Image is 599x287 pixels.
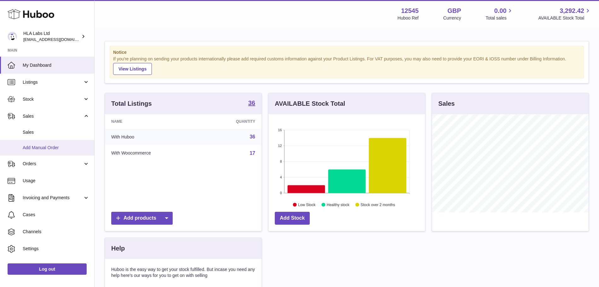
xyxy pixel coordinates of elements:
[113,56,580,75] div: If you're planning on sending your products internationally please add required customs informati...
[111,99,152,108] h3: Total Listings
[538,7,591,21] a: 3,292.42 AVAILABLE Stock Total
[280,175,282,179] text: 4
[250,150,255,156] a: 17
[538,15,591,21] span: AVAILABLE Stock Total
[105,145,202,161] td: With Woocommerce
[278,128,282,132] text: 16
[23,178,89,184] span: Usage
[111,267,255,279] p: Huboo is the easy way to get your stock fulfilled. But incase you need any help here's our ways f...
[486,7,514,21] a: 0.00 Total sales
[486,15,514,21] span: Total sales
[360,202,395,207] text: Stock over 2 months
[23,195,83,201] span: Invoicing and Payments
[494,7,507,15] span: 0.00
[278,144,282,148] text: 12
[105,114,202,129] th: Name
[23,31,80,42] div: HLA Labs Ltd
[202,114,262,129] th: Quantity
[23,212,89,218] span: Cases
[23,246,89,252] span: Settings
[560,7,584,15] span: 3,292.42
[113,63,152,75] a: View Listings
[398,15,419,21] div: Huboo Ref
[23,79,83,85] span: Listings
[250,134,255,139] a: 36
[443,15,461,21] div: Currency
[401,7,419,15] strong: 12545
[23,145,89,151] span: Add Manual Order
[275,99,345,108] h3: AVAILABLE Stock Total
[23,37,93,42] span: [EMAIL_ADDRESS][DOMAIN_NAME]
[23,161,83,167] span: Orders
[280,191,282,195] text: 0
[248,100,255,106] strong: 36
[438,99,455,108] h3: Sales
[275,212,310,225] a: Add Stock
[105,129,202,145] td: With Huboo
[248,100,255,107] a: 36
[23,129,89,135] span: Sales
[8,32,17,41] img: clinton@newgendirect.com
[23,229,89,235] span: Channels
[23,96,83,102] span: Stock
[8,263,87,275] a: Log out
[280,160,282,163] text: 8
[23,62,89,68] span: My Dashboard
[327,202,350,207] text: Healthy stock
[113,49,580,55] strong: Notice
[23,113,83,119] span: Sales
[111,244,125,253] h3: Help
[111,212,173,225] a: Add products
[447,7,461,15] strong: GBP
[298,202,316,207] text: Low Stock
